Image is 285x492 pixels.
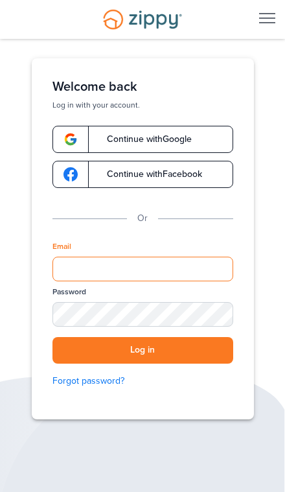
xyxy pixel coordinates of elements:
label: Email [52,241,71,252]
a: google-logoContinue withFacebook [52,161,233,188]
span: Continue with Facebook [94,170,202,179]
p: Log in with your account. [52,100,233,110]
a: Forgot password? [52,374,233,388]
span: Continue with Google [94,135,192,144]
a: google-logoContinue withGoogle [52,126,233,153]
input: Password [52,302,233,327]
img: google-logo [63,167,78,182]
input: Email [52,257,233,281]
label: Password [52,287,86,298]
h1: Welcome back [52,79,233,95]
img: google-logo [63,132,78,146]
p: Or [137,211,148,226]
button: Log in [52,337,233,364]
